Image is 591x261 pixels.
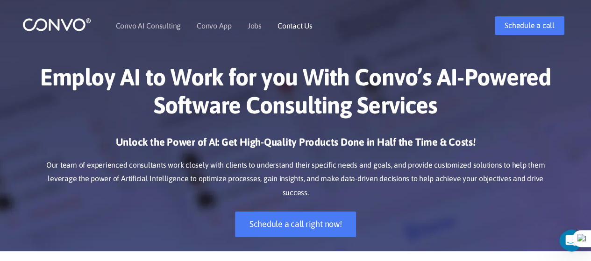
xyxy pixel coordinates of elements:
h1: Employ AI to Work for you With Convo’s AI-Powered Software Consulting Services [36,63,555,126]
h3: Unlock the Power of AI: Get High-Quality Products Done in Half the Time & Costs! [36,135,555,156]
a: Jobs [248,22,262,29]
a: Convo App [197,22,232,29]
p: Our team of experienced consultants work closely with clients to understand their specific needs ... [36,158,555,200]
iframe: Intercom live chat [559,229,588,252]
a: Convo AI Consulting [116,22,181,29]
a: Contact Us [278,22,313,29]
img: logo_1.png [22,17,91,32]
a: Schedule a call [495,16,564,35]
a: Schedule a call right now! [235,212,356,237]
